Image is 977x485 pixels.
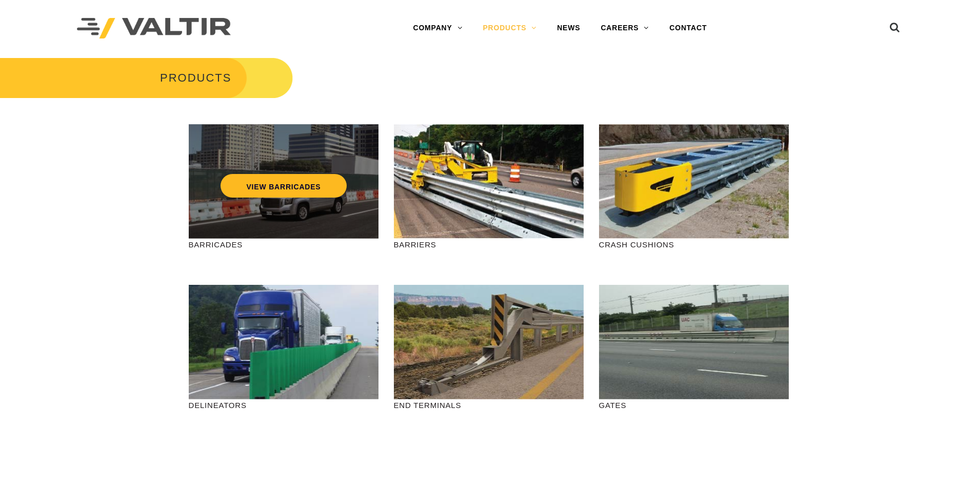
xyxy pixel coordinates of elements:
p: END TERMINALS [394,399,584,411]
a: CONTACT [659,18,717,38]
a: PRODUCTS [472,18,547,38]
a: NEWS [547,18,590,38]
p: BARRICADES [189,239,378,250]
p: GATES [599,399,789,411]
a: VIEW BARRICADES [221,174,346,198]
p: DELINEATORS [189,399,378,411]
a: COMPANY [403,18,472,38]
p: CRASH CUSHIONS [599,239,789,250]
a: CAREERS [590,18,659,38]
p: BARRIERS [394,239,584,250]
img: Valtir [77,18,231,39]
